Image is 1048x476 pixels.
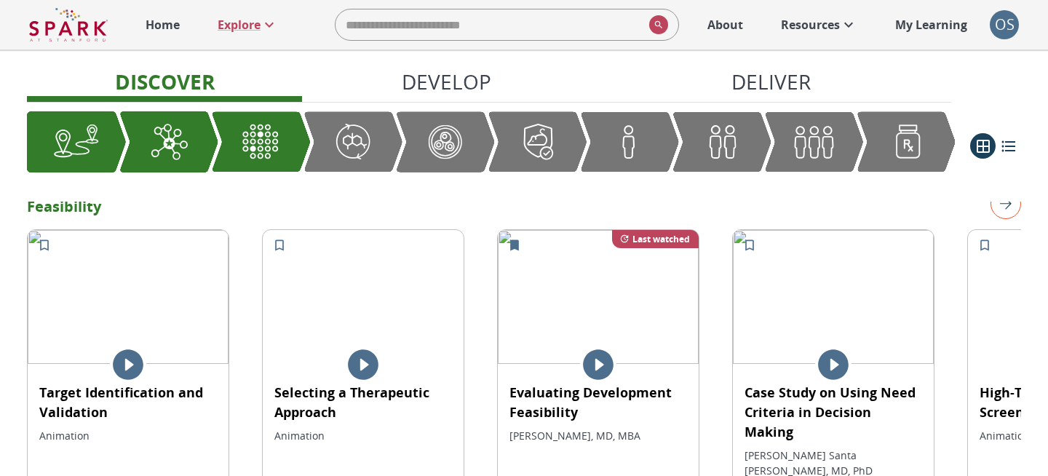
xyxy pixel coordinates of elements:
a: Resources [774,9,865,41]
button: search [643,9,668,40]
p: Develop [402,66,491,97]
p: Case Study on Using Need Criteria in Decision Making [745,383,922,442]
svg: Add to My Learning [37,238,52,253]
p: My Learning [895,16,967,33]
p: Discover [115,66,215,97]
div: OS [990,10,1019,39]
p: Feasibility [27,196,1021,218]
button: grid view [970,133,996,159]
svg: Add to My Learning [742,238,757,253]
img: Logo of SPARK at Stanford [29,7,108,42]
p: About [707,16,743,33]
svg: Remove from My Learning [507,238,522,253]
p: Target Identification and Validation [39,383,217,422]
p: Home [146,16,180,33]
p: [PERSON_NAME], MD, MBA [509,428,687,443]
p: Last watched [632,233,690,245]
a: My Learning [888,9,975,41]
button: right [985,183,1021,225]
p: Resources [781,16,840,33]
p: Explore [218,16,261,33]
svg: Add to My Learning [977,238,992,253]
p: Evaluating Development Feasibility [509,383,687,422]
a: Home [138,9,187,41]
div: Graphic showing the progression through the Discover, Develop, and Deliver pipeline, highlighting... [27,111,956,172]
a: About [700,9,750,41]
p: Selecting a Therapeutic Approach [274,383,452,422]
p: Animation [274,428,452,443]
p: Animation [39,428,217,443]
a: Explore [210,9,285,41]
p: Deliver [731,66,811,97]
svg: Add to My Learning [272,238,287,253]
button: list view [996,133,1021,159]
button: account of current user [990,10,1019,39]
